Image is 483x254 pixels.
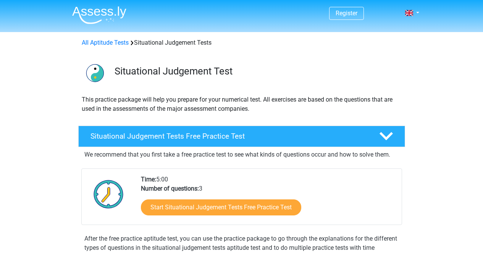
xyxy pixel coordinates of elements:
div: 5:00 3 [135,175,401,225]
h3: Situational Judgement Test [115,65,399,77]
a: Situational Judgement Tests Free Practice Test [75,126,408,147]
b: Time: [141,176,156,183]
b: Number of questions: [141,185,199,192]
p: This practice package will help you prepare for your numerical test. All exercises are based on t... [82,95,402,113]
a: All Aptitude Tests [82,39,129,46]
a: Start Situational Judgement Tests Free Practice Test [141,199,301,215]
img: Assessly [72,6,126,24]
a: Register [336,10,357,17]
img: Clock [89,175,128,213]
div: Situational Judgement Tests [79,38,405,47]
img: situational judgement tests [79,57,111,89]
p: We recommend that you first take a free practice test to see what kinds of questions occur and ho... [84,150,399,159]
h4: Situational Judgement Tests Free Practice Test [90,132,367,141]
